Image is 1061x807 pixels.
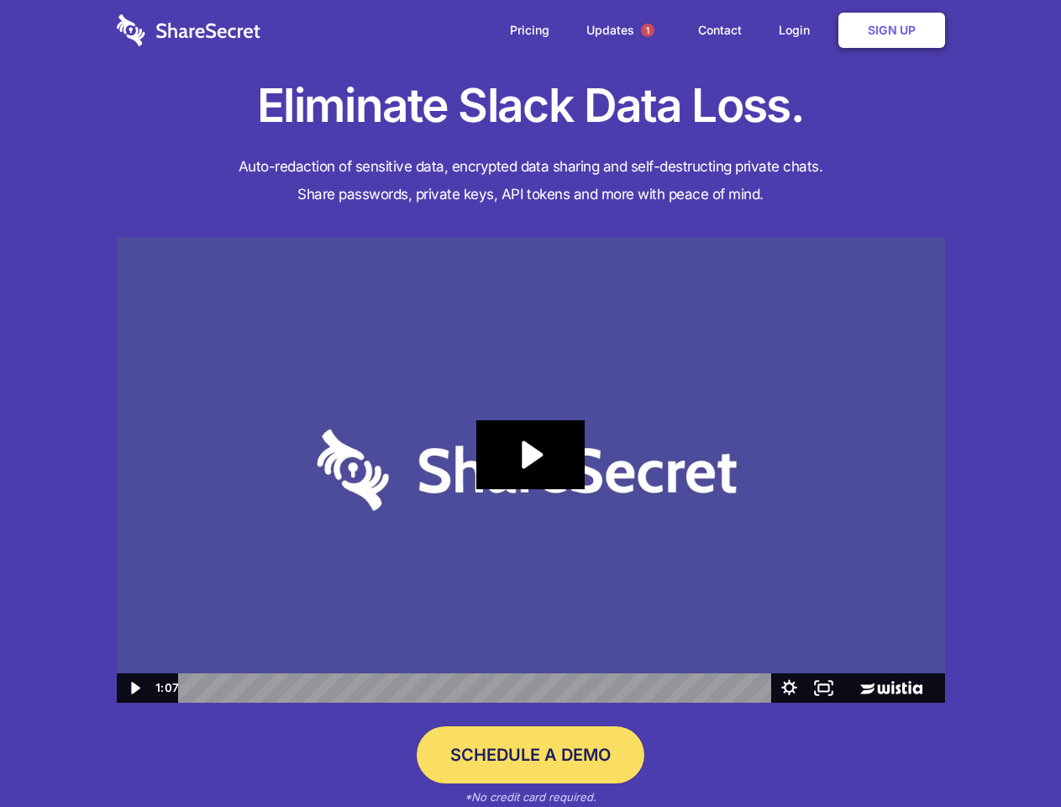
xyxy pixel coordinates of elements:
a: Contact [681,4,759,56]
h1: Eliminate Slack Data Loss. [117,76,945,136]
img: Sharesecret [117,237,945,704]
a: Login [762,4,835,56]
iframe: Drift Widget Chat Controller [977,723,1041,787]
button: Play Video [117,673,151,703]
img: logo-wordmark-white-trans-d4663122ce5f474addd5e946df7df03e33cb6a1c49d2221995e7729f52c070b2.svg [117,14,260,46]
a: Pricing [493,4,566,56]
h4: Auto-redaction of sensitive data, encrypted data sharing and self-destructing private chats. Shar... [117,153,945,208]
